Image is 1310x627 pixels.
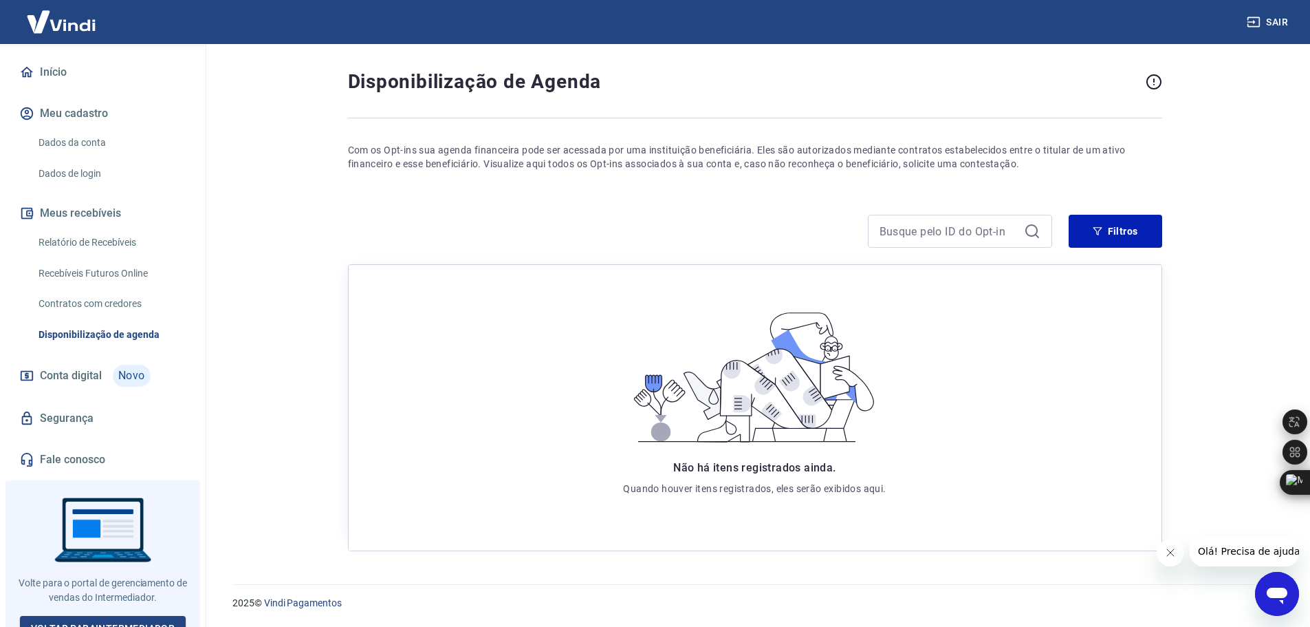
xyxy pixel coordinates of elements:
[17,198,189,229] button: Meus recebíveis
[33,229,189,257] a: Relatório de Recebíveis
[232,596,1277,610] p: 2025 ©
[264,597,342,608] a: Vindi Pagamentos
[1244,10,1293,35] button: Sair
[17,359,189,392] a: Conta digitalNovo
[880,221,1018,242] input: Busque pelo ID do Opt-in
[623,482,886,496] p: Quando houver itens registrados, eles serão exibidos aqui.
[673,461,836,474] span: Não há itens registrados ainda.
[17,57,189,87] a: Início
[33,129,189,157] a: Dados da conta
[8,10,116,21] span: Olá! Precisa de ajuda?
[1157,539,1184,566] iframe: Fechar mensagem
[40,366,102,385] span: Conta digital
[17,403,189,434] a: Segurança
[348,68,1140,96] h4: Disponibilização de Agenda
[1255,572,1299,616] iframe: Botão para abrir a janela de mensagens
[33,321,189,349] a: Disponibilização de agenda
[33,290,189,318] a: Contratos com credores
[1069,215,1162,248] button: Filtros
[17,1,106,43] img: Vindi
[113,365,151,387] span: Novo
[33,160,189,188] a: Dados de login
[17,445,189,475] a: Fale conosco
[17,98,189,129] button: Meu cadastro
[348,143,1162,171] p: Com os Opt-ins sua agenda financeira pode ser acessada por uma instituição beneficiária. Eles são...
[33,259,189,288] a: Recebíveis Futuros Online
[1190,536,1299,566] iframe: Mensagem da empresa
